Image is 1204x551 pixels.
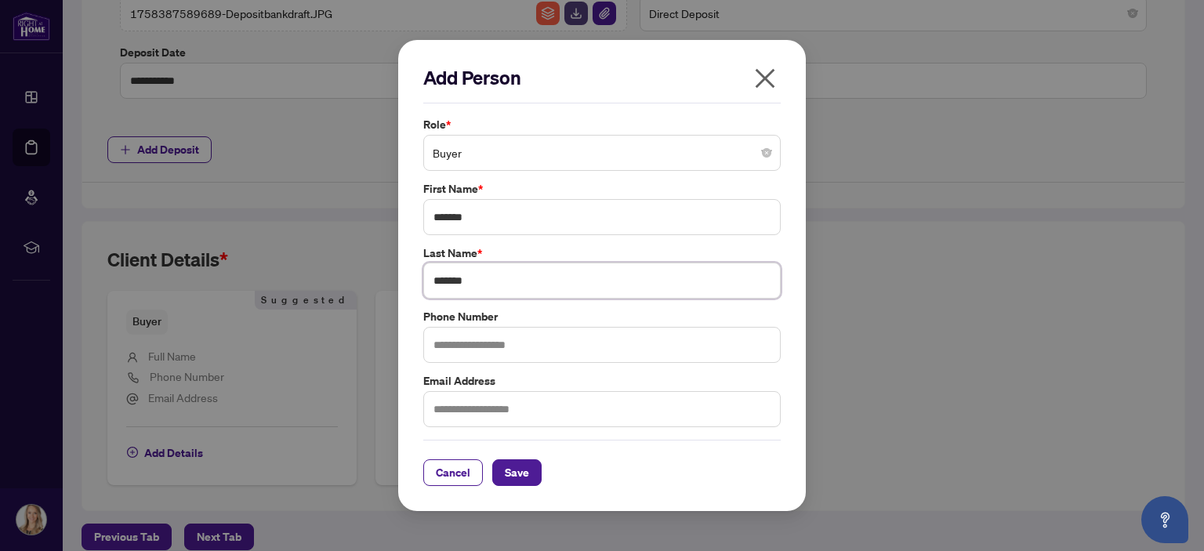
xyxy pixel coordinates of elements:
span: Save [505,460,529,485]
span: close-circle [762,148,771,158]
label: Email Address [423,372,781,390]
label: Phone Number [423,308,781,325]
button: Save [492,459,542,486]
button: Cancel [423,459,483,486]
h2: Add Person [423,65,781,90]
label: First Name [423,180,781,198]
label: Role [423,116,781,133]
button: Open asap [1141,496,1188,543]
label: Last Name [423,245,781,262]
span: Cancel [436,460,470,485]
span: close [752,66,778,91]
span: Buyer [433,138,771,168]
